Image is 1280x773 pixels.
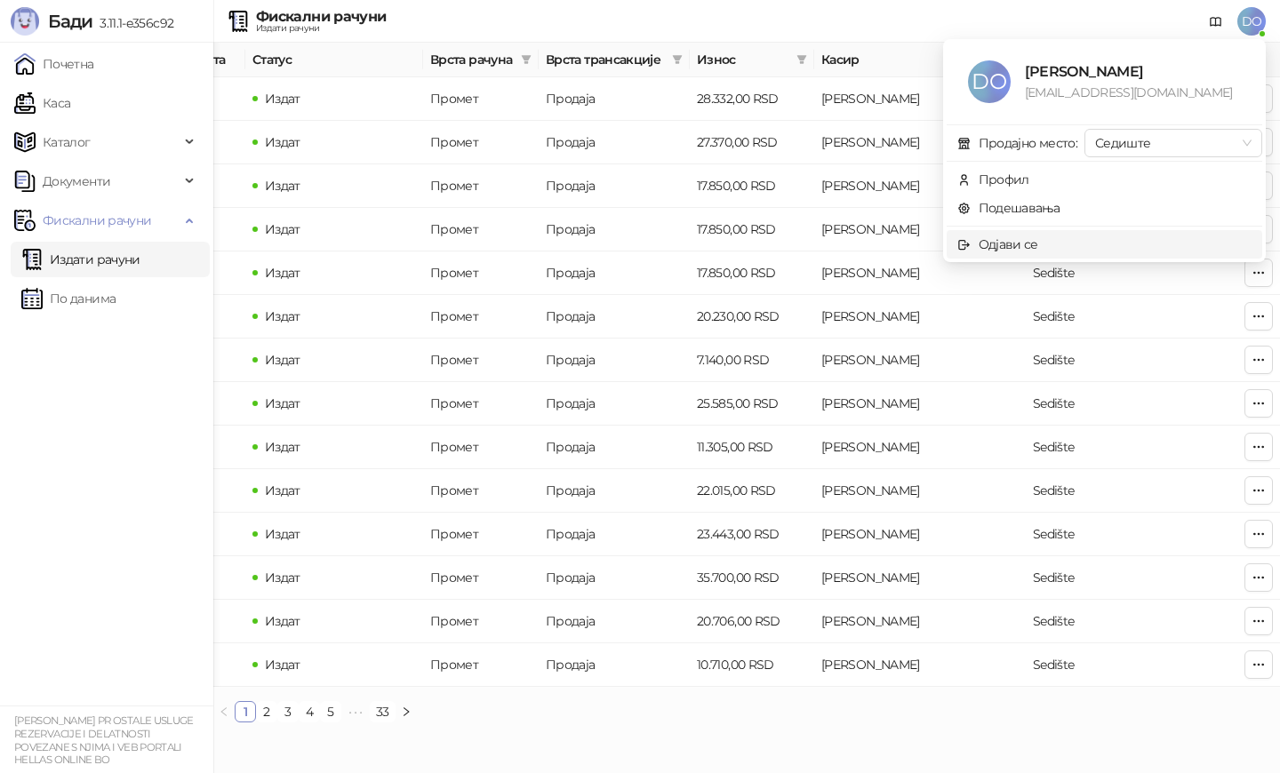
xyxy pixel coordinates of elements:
[1026,513,1237,556] td: Sedište
[43,203,151,238] span: Фискални рачуни
[1026,556,1237,600] td: Sedište
[539,121,690,164] td: Продаја
[430,50,514,69] span: Врста рачуна
[278,702,298,721] a: 3
[265,134,300,150] span: Издат
[423,469,539,513] td: Промет
[539,382,690,426] td: Продаја
[821,50,1001,69] span: Касир
[814,556,1026,600] td: Desimir Ostojic
[539,164,690,208] td: Продаја
[265,657,300,673] span: Издат
[265,613,300,629] span: Издат
[814,339,1026,382] td: Desimir Ostojic
[213,701,235,722] button: left
[814,469,1026,513] td: Desimir Ostojic
[423,295,539,339] td: Промет
[1026,339,1237,382] td: Sedište
[1026,295,1237,339] td: Sedište
[539,339,690,382] td: Продаја
[521,54,532,65] span: filter
[539,513,690,556] td: Продаја
[539,556,690,600] td: Продаја
[43,124,91,160] span: Каталог
[1095,130,1252,156] span: Седиште
[423,164,539,208] td: Промет
[396,701,417,722] li: Следећа страна
[265,178,300,194] span: Издат
[265,526,300,542] span: Издат
[814,600,1026,643] td: Desimir Ostojic
[341,701,370,722] span: •••
[423,556,539,600] td: Промет
[539,208,690,251] td: Продаја
[1025,83,1241,102] div: [EMAIL_ADDRESS][DOMAIN_NAME]
[43,163,110,199] span: Документи
[546,50,665,69] span: Врста трансакције
[690,121,814,164] td: 27.370,00 RSD
[423,426,539,469] td: Промет
[814,164,1026,208] td: Desimir Ostojic
[423,600,539,643] td: Промет
[1026,469,1237,513] td: Sedište
[1026,382,1237,426] td: Sedište
[235,701,256,722] li: 1
[11,7,39,36] img: Logo
[690,469,814,513] td: 22.015,00 RSD
[814,513,1026,556] td: Desimir Ostojic
[814,426,1026,469] td: Desimir Ostojic
[1026,251,1237,295] td: Sedište
[539,43,690,77] th: Врста трансакције
[690,251,814,295] td: 17.850,00 RSD
[690,513,814,556] td: 23.443,00 RSD
[979,133,1077,153] div: Продајно место:
[423,43,539,77] th: Врста рачуна
[690,295,814,339] td: 20.230,00 RSD
[300,702,319,721] a: 4
[265,439,300,455] span: Издат
[396,701,417,722] button: right
[256,24,386,33] div: Издати рачуни
[423,251,539,295] td: Промет
[690,208,814,251] td: 17.850,00 RSD
[539,251,690,295] td: Продаја
[814,295,1026,339] td: Desimir Ostojic
[690,77,814,121] td: 28.332,00 RSD
[14,85,70,121] a: Каса
[277,701,299,722] li: 3
[321,702,340,721] a: 5
[539,295,690,339] td: Продаја
[672,54,683,65] span: filter
[48,11,92,32] span: Бади
[793,46,811,73] span: filter
[265,570,300,586] span: Издат
[539,600,690,643] td: Продаја
[957,200,1060,216] a: Подешавања
[690,164,814,208] td: 17.850,00 RSD
[256,701,277,722] li: 2
[320,701,341,722] li: 5
[265,221,300,237] span: Издат
[539,426,690,469] td: Продаја
[814,643,1026,687] td: Desimir Ostojic
[219,706,229,717] span: left
[690,600,814,643] td: 20.706,00 RSD
[256,10,386,24] div: Фискални рачуни
[371,702,395,721] a: 33
[14,46,94,82] a: Почетна
[265,395,300,411] span: Издат
[423,643,539,687] td: Промет
[1237,7,1266,36] span: DO
[245,43,423,77] th: Статус
[423,382,539,426] td: Промет
[814,43,1026,77] th: Касир
[1026,643,1237,687] td: Sedište
[1202,7,1230,36] a: Документација
[968,60,1011,103] span: DO
[690,382,814,426] td: 25.585,00 RSD
[265,91,300,107] span: Издат
[213,701,235,722] li: Претходна страна
[423,339,539,382] td: Промет
[690,643,814,687] td: 10.710,00 RSD
[690,556,814,600] td: 35.700,00 RSD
